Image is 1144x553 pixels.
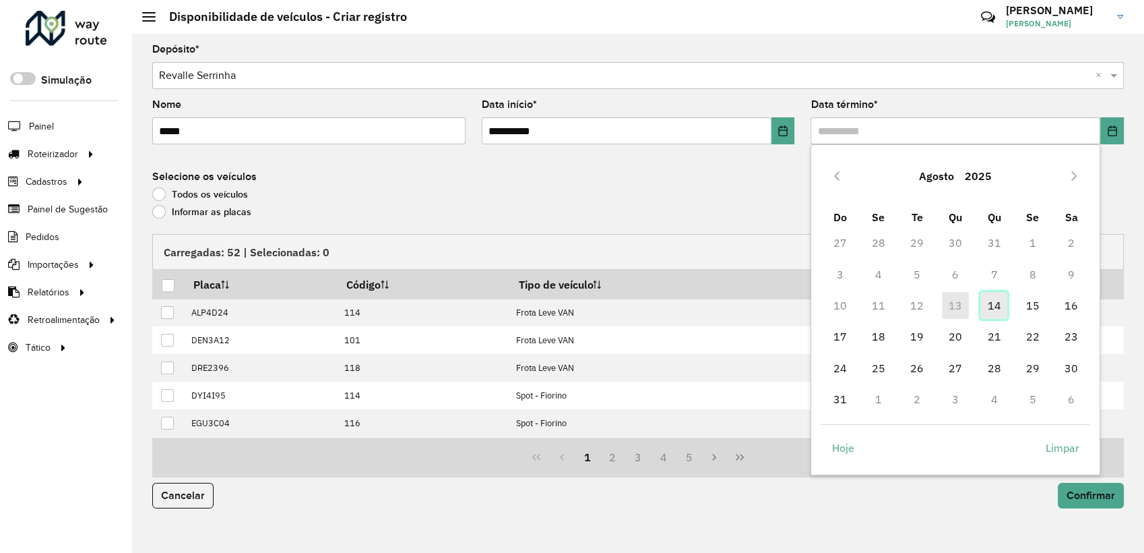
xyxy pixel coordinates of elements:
td: 30 [936,227,975,258]
td: Spot - Fiorino [509,437,831,465]
span: Se [1026,210,1039,224]
td: EGU3C04 [184,409,337,437]
td: 30 [1052,353,1090,384]
button: 5 [676,444,702,470]
a: Contato Rápido [974,3,1003,32]
button: Choose Year [959,160,997,192]
span: Qu [949,210,962,224]
td: 4 [859,258,897,289]
td: 2 [897,384,936,415]
td: 118 [337,354,509,382]
td: EIR4662 [184,437,337,465]
span: 22 [1019,323,1046,350]
span: 29 [1019,355,1046,382]
span: Cancelar [161,490,205,501]
h2: Disponibilidade de veículos - Criar registro [156,9,407,24]
span: Hoje [832,440,854,456]
td: 26 [897,353,936,384]
td: 17 [821,321,859,352]
span: 23 [1058,323,1085,350]
td: 28 [975,353,1013,384]
th: Placa [184,270,337,299]
td: Frota Leve VAN [509,354,831,382]
span: [PERSON_NAME] [1006,18,1107,30]
span: 14 [980,292,1007,319]
span: Clear all [1095,67,1107,84]
span: 19 [903,323,930,350]
td: 21 [975,321,1013,352]
button: 3 [625,444,651,470]
span: 16 [1058,292,1085,319]
td: 114 [337,382,509,409]
span: Tático [26,341,51,355]
td: 18 [859,321,897,352]
label: Simulação [41,72,92,88]
button: Choose Month [914,160,959,192]
td: 12 [897,290,936,321]
h3: [PERSON_NAME] [1006,4,1107,17]
td: Frota Leve VAN [509,299,831,326]
td: 11 [859,290,897,321]
th: Tipo de veículo [509,270,831,299]
td: 3 [821,258,859,289]
td: Spot - Fiorino [509,382,831,409]
span: Cadastros [26,175,67,189]
span: Te [911,210,922,224]
td: 31 [975,227,1013,258]
div: Carregadas: 52 | Selecionadas: 0 [152,234,1124,269]
td: 8 [1013,258,1052,289]
label: Selecione os veículos [152,169,257,185]
td: 16 [1052,290,1090,321]
span: 25 [865,355,892,382]
button: 4 [651,444,676,470]
label: Informar as placas [152,205,251,219]
td: ALP4D24 [184,299,337,326]
td: 19 [897,321,936,352]
label: Data término [811,96,877,113]
td: 25 [859,353,897,384]
span: Pedidos [26,230,59,244]
td: 7 [975,258,1013,289]
td: 29 [1013,353,1052,384]
td: 101 [337,326,509,354]
span: Retroalimentação [28,313,100,327]
div: Choose Date [811,144,1100,475]
label: Data início [482,96,537,113]
span: Limpar [1045,440,1079,456]
button: Next Page [701,444,727,470]
span: Relatórios [28,285,69,299]
td: 14 [975,290,1013,321]
button: Last Page [727,444,753,470]
td: 4 [975,384,1013,415]
td: 3 [936,384,975,415]
button: Hoje [821,434,866,461]
td: 1 [859,384,897,415]
span: 30 [1058,355,1085,382]
span: 21 [980,323,1007,350]
td: Spot - Fiorino [509,409,831,437]
td: 10 [821,290,859,321]
span: Do [833,210,847,224]
button: Next Month [1063,165,1085,187]
td: 116 [337,409,509,437]
span: 18 [865,323,892,350]
span: Painel [29,119,54,134]
td: 1 [1013,227,1052,258]
button: Choose Date [1100,117,1124,144]
td: 6 [1052,384,1090,415]
td: 27 [936,353,975,384]
td: 114 [337,299,509,326]
label: Depósito [152,41,199,57]
span: 27 [942,355,969,382]
td: DEN3A12 [184,326,337,354]
label: Todos os veículos [152,187,248,201]
span: 28 [980,355,1007,382]
td: 29 [897,227,936,258]
td: 24 [821,353,859,384]
td: 2 [1052,227,1090,258]
td: 5 [897,258,936,289]
span: Qu [987,210,1000,224]
button: Previous Month [826,165,848,187]
span: Roteirizador [28,147,78,161]
th: Código [337,270,509,299]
